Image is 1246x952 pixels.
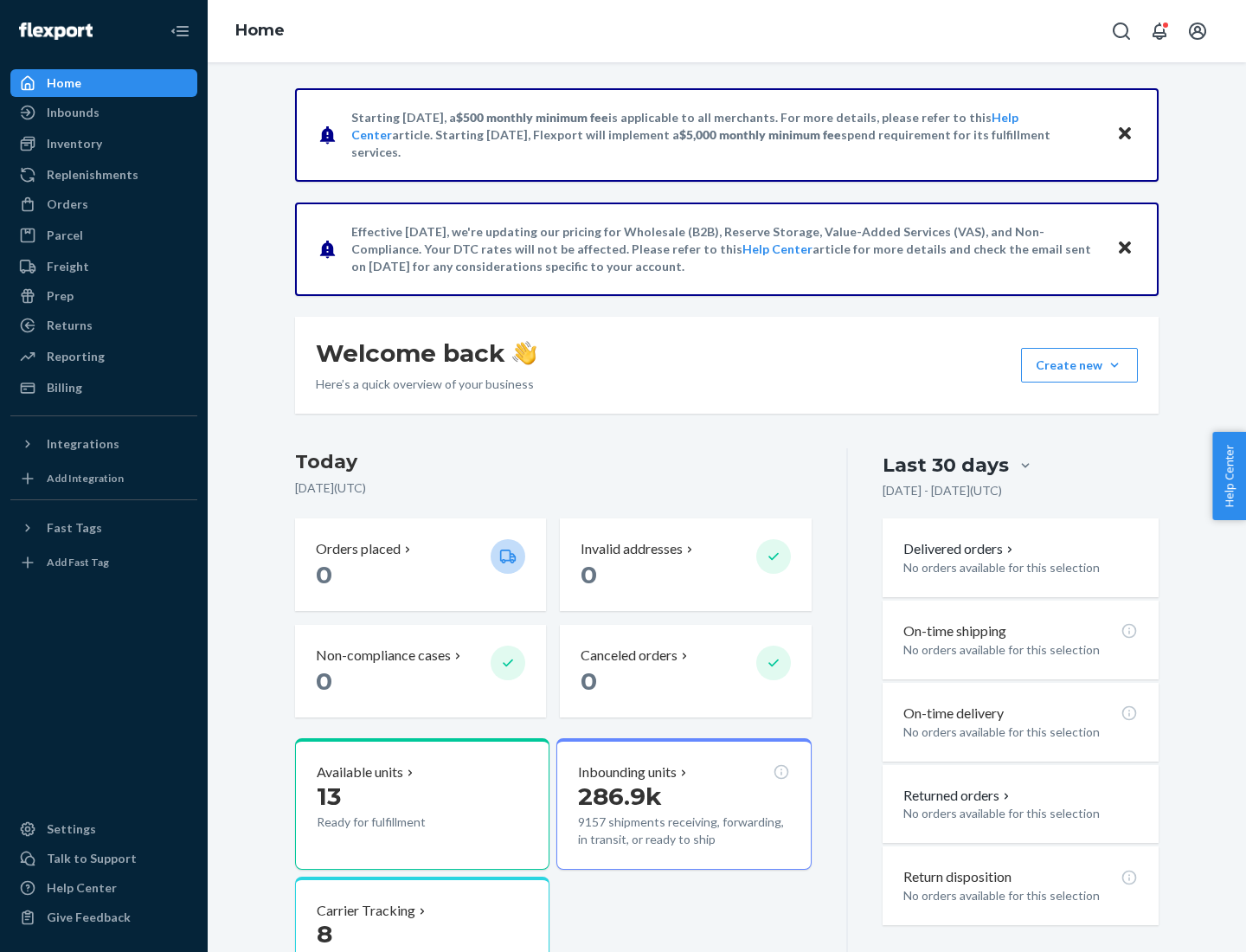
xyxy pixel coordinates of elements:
[1142,14,1177,48] button: Open notifications
[1114,122,1136,147] button: Close
[581,666,597,696] span: 0
[295,448,812,476] h3: Today
[316,560,332,589] span: 0
[222,6,299,56] ol: breadcrumbs
[578,782,662,811] span: 286.9k
[10,253,197,280] a: Freight
[883,482,1002,499] p: [DATE] - [DATE] ( UTC )
[351,223,1100,275] p: Effective [DATE], we're updating our pricing for Wholesale (B2B), Reserve Storage, Value-Added Se...
[883,452,1009,479] div: Last 30 days
[10,374,197,402] a: Billing
[163,14,197,48] button: Close Navigation
[47,471,124,486] div: Add Integration
[10,845,197,872] a: Talk to Support
[1180,14,1215,48] button: Open account menu
[316,646,451,666] p: Non-compliance cases
[903,786,1013,806] button: Returned orders
[47,820,96,838] div: Settings
[10,874,197,902] a: Help Center
[351,109,1100,161] p: Starting [DATE], a is applicable to all merchants. For more details, please refer to this article...
[1021,348,1138,383] button: Create new
[47,317,93,334] div: Returns
[903,704,1004,724] p: On-time delivery
[10,549,197,576] a: Add Fast Tag
[295,625,546,717] button: Non-compliance cases 0
[1212,432,1246,520] button: Help Center
[10,99,197,126] a: Inbounds
[581,646,678,666] p: Canceled orders
[556,738,811,870] button: Inbounding units286.9k9157 shipments receiving, forwarding, in transit, or ready to ship
[316,338,536,369] h1: Welcome back
[47,879,117,897] div: Help Center
[47,258,89,275] div: Freight
[679,127,841,142] span: $5,000 monthly minimum fee
[47,74,81,92] div: Home
[578,814,789,848] p: 9157 shipments receiving, forwarding, in transit, or ready to ship
[47,555,109,569] div: Add Fast Tag
[903,621,1006,641] p: On-time shipping
[295,518,546,611] button: Orders placed 0
[317,762,403,782] p: Available units
[10,222,197,249] a: Parcel
[47,435,119,453] div: Integrations
[19,23,93,40] img: Flexport logo
[10,514,197,542] button: Fast Tags
[903,641,1138,659] p: No orders available for this selection
[10,465,197,492] a: Add Integration
[903,559,1138,576] p: No orders available for this selection
[10,282,197,310] a: Prep
[903,867,1012,887] p: Return disposition
[903,805,1138,822] p: No orders available for this selection
[1104,14,1139,48] button: Open Search Box
[47,227,83,244] div: Parcel
[317,901,415,921] p: Carrier Tracking
[10,430,197,458] button: Integrations
[47,348,105,365] div: Reporting
[581,560,597,589] span: 0
[10,190,197,218] a: Orders
[10,904,197,931] button: Give Feedback
[10,312,197,339] a: Returns
[10,130,197,158] a: Inventory
[560,518,811,611] button: Invalid addresses 0
[316,376,536,393] p: Here’s a quick overview of your business
[47,104,100,121] div: Inbounds
[47,287,74,305] div: Prep
[317,919,332,949] span: 8
[295,738,549,870] button: Available units13Ready for fulfillment
[10,69,197,97] a: Home
[317,814,477,831] p: Ready for fulfillment
[47,379,82,396] div: Billing
[581,539,683,559] p: Invalid addresses
[235,21,285,40] a: Home
[47,909,131,926] div: Give Feedback
[10,815,197,843] a: Settings
[47,135,102,152] div: Inventory
[47,519,102,537] div: Fast Tags
[903,724,1138,741] p: No orders available for this selection
[10,343,197,370] a: Reporting
[47,196,88,213] div: Orders
[578,762,677,782] p: Inbounding units
[1114,236,1136,261] button: Close
[317,782,341,811] span: 13
[316,539,401,559] p: Orders placed
[742,241,812,256] a: Help Center
[456,110,608,125] span: $500 monthly minimum fee
[47,166,138,183] div: Replenishments
[903,887,1138,904] p: No orders available for this selection
[560,625,811,717] button: Canceled orders 0
[10,161,197,189] a: Replenishments
[47,850,137,867] div: Talk to Support
[903,539,1017,559] button: Delivered orders
[295,479,812,497] p: [DATE] ( UTC )
[512,341,536,365] img: hand-wave emoji
[316,666,332,696] span: 0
